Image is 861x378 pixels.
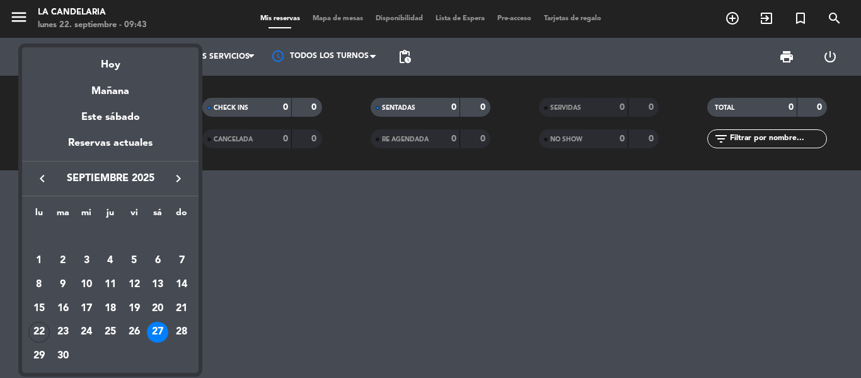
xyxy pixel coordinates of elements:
[146,273,170,297] td: 13 de septiembre de 2025
[100,322,121,343] div: 25
[27,297,51,321] td: 15 de septiembre de 2025
[27,225,194,249] td: SEP.
[27,321,51,345] td: 22 de septiembre de 2025
[76,274,97,295] div: 10
[122,273,146,297] td: 12 de septiembre de 2025
[28,274,50,295] div: 8
[98,249,122,273] td: 4 de septiembre de 2025
[100,298,121,319] div: 18
[28,298,50,319] div: 15
[171,298,192,319] div: 21
[122,249,146,273] td: 5 de septiembre de 2025
[122,297,146,321] td: 19 de septiembre de 2025
[52,250,74,271] div: 2
[147,322,168,343] div: 27
[76,298,97,319] div: 17
[52,274,74,295] div: 9
[54,170,167,187] span: septiembre 2025
[100,250,121,271] div: 4
[51,206,75,225] th: martes
[31,170,54,187] button: keyboard_arrow_left
[76,322,97,343] div: 24
[22,135,199,161] div: Reservas actuales
[22,74,199,100] div: Mañana
[52,345,74,367] div: 30
[170,249,194,273] td: 7 de septiembre de 2025
[170,206,194,225] th: domingo
[51,297,75,321] td: 16 de septiembre de 2025
[27,249,51,273] td: 1 de septiembre de 2025
[51,273,75,297] td: 9 de septiembre de 2025
[74,273,98,297] td: 10 de septiembre de 2025
[122,206,146,225] th: viernes
[170,297,194,321] td: 21 de septiembre de 2025
[76,250,97,271] div: 3
[51,249,75,273] td: 2 de septiembre de 2025
[35,171,50,186] i: keyboard_arrow_left
[146,297,170,321] td: 20 de septiembre de 2025
[147,298,168,319] div: 20
[28,322,50,343] div: 22
[171,171,186,186] i: keyboard_arrow_right
[146,321,170,345] td: 27 de septiembre de 2025
[98,273,122,297] td: 11 de septiembre de 2025
[51,344,75,368] td: 30 de septiembre de 2025
[170,273,194,297] td: 14 de septiembre de 2025
[146,249,170,273] td: 6 de septiembre de 2025
[171,274,192,295] div: 14
[52,298,74,319] div: 16
[146,206,170,225] th: sábado
[171,322,192,343] div: 28
[147,250,168,271] div: 6
[74,206,98,225] th: miércoles
[167,170,190,187] button: keyboard_arrow_right
[22,47,199,73] div: Hoy
[27,344,51,368] td: 29 de septiembre de 2025
[52,322,74,343] div: 23
[51,321,75,345] td: 23 de septiembre de 2025
[98,321,122,345] td: 25 de septiembre de 2025
[22,100,199,135] div: Este sábado
[170,321,194,345] td: 28 de septiembre de 2025
[27,273,51,297] td: 8 de septiembre de 2025
[147,274,168,295] div: 13
[74,321,98,345] td: 24 de septiembre de 2025
[98,297,122,321] td: 18 de septiembre de 2025
[124,250,145,271] div: 5
[27,206,51,225] th: lunes
[74,297,98,321] td: 17 de septiembre de 2025
[28,345,50,367] div: 29
[122,321,146,345] td: 26 de septiembre de 2025
[171,250,192,271] div: 7
[124,322,145,343] div: 26
[74,249,98,273] td: 3 de septiembre de 2025
[100,274,121,295] div: 11
[124,298,145,319] div: 19
[124,274,145,295] div: 12
[98,206,122,225] th: jueves
[28,250,50,271] div: 1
